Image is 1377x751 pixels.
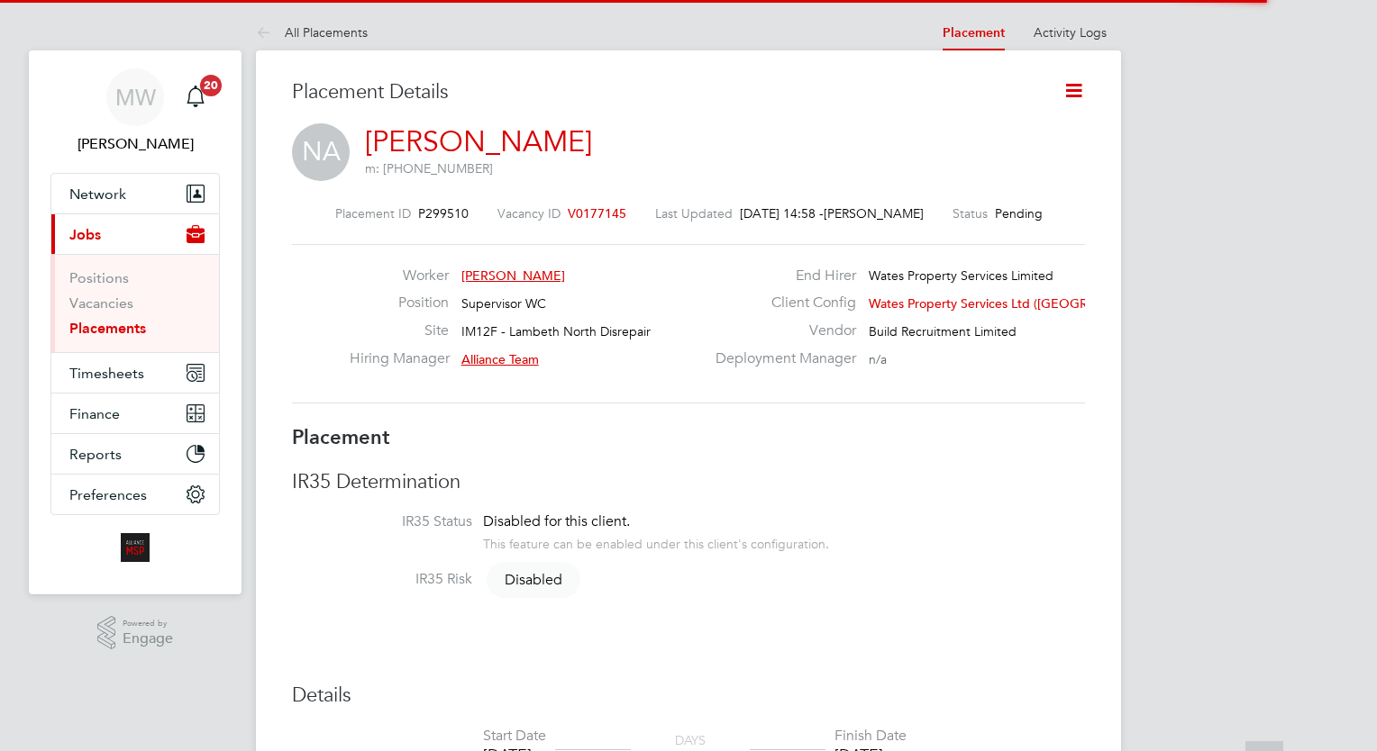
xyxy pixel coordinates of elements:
[51,174,219,213] button: Network
[97,616,174,650] a: Powered byEngage
[51,434,219,474] button: Reports
[461,351,539,367] span: Alliance Team
[483,531,829,552] div: This feature can be enabled under this client's configuration.
[740,205,824,222] span: [DATE] 14:58 -
[824,205,924,222] span: [PERSON_NAME]
[350,294,449,312] label: Position
[51,254,219,352] div: Jobs
[1034,24,1107,41] a: Activity Logs
[69,405,120,422] span: Finance
[123,631,173,647] span: Engage
[29,50,242,594] nav: Main navigation
[483,727,546,746] div: Start Date
[350,321,449,340] label: Site
[50,533,220,562] a: Go to home page
[123,616,173,631] span: Powered by
[869,351,887,367] span: n/a
[350,349,449,368] label: Hiring Manager
[256,24,368,41] a: All Placements
[705,349,856,368] label: Deployment Manager
[69,446,122,463] span: Reports
[995,205,1043,222] span: Pending
[292,123,350,181] span: NA
[69,226,101,243] span: Jobs
[50,68,220,155] a: MW[PERSON_NAME]
[292,512,472,531] label: IR35 Status
[869,267,1053,284] span: Wates Property Services Limited
[705,267,856,285] label: End Hirer
[51,394,219,433] button: Finance
[292,570,472,589] label: IR35 Risk
[292,683,1085,709] h3: Details
[461,323,651,339] span: IM12F - Lambeth North Disrepair
[497,205,561,222] label: Vacancy ID
[350,267,449,285] label: Worker
[418,205,469,222] span: P299510
[568,205,626,222] span: V0177145
[69,294,133,312] a: Vacancies
[292,469,1085,495] h3: IR35 Determination
[869,295,1180,312] span: Wates Property Services Ltd ([GEOGRAPHIC_DATA]…
[953,205,988,222] label: Status
[200,75,222,96] span: 20
[50,133,220,155] span: Megan Westlotorn
[487,562,580,598] span: Disabled
[51,214,219,254] button: Jobs
[69,269,129,286] a: Positions
[69,185,126,203] span: Network
[705,294,856,312] label: Client Config
[943,25,1005,41] a: Placement
[69,486,147,503] span: Preferences
[461,295,546,312] span: Supervisor WC
[483,512,630,530] span: Disabled for this client.
[69,320,146,337] a: Placements
[121,533,150,562] img: alliancemsp-logo-retina.png
[834,727,907,746] div: Finish Date
[365,160,493,176] span: m: [PHONE_NUMBER]
[655,205,733,222] label: Last Updated
[705,321,856,340] label: Vendor
[335,205,411,222] label: Placement ID
[365,124,592,159] a: [PERSON_NAME]
[292,425,390,449] b: Placement
[869,323,1017,339] span: Build Recruitment Limited
[292,79,1035,105] h3: Placement Details
[69,365,144,382] span: Timesheets
[51,475,219,514] button: Preferences
[51,353,219,393] button: Timesheets
[115,86,156,109] span: MW
[178,68,214,126] a: 20
[461,267,565,284] span: [PERSON_NAME]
